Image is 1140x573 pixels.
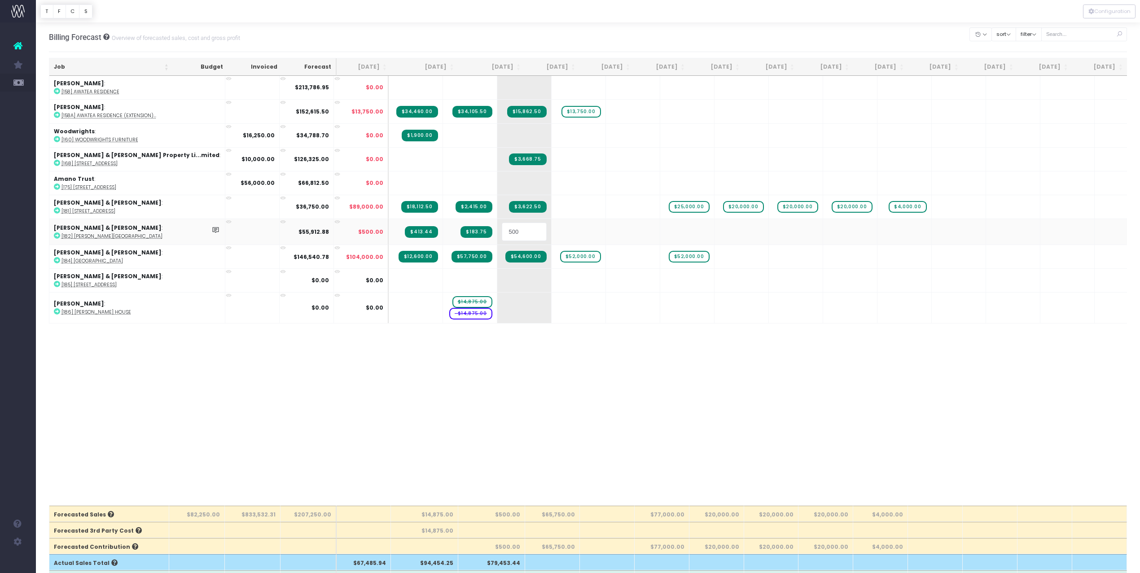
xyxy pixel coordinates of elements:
abbr: [158A] Awatea Residence (Extension) [61,112,156,119]
strong: $213,786.95 [295,83,329,91]
span: $0.00 [366,304,383,312]
abbr: [185] 130 The Esplanade [61,281,117,288]
span: wayahead Sales Forecast Item [669,251,710,262]
abbr: [158] Awatea Residence [61,88,119,95]
th: Forecast [282,58,337,76]
span: Streamtime Invoice: INV-566 – [168] 367 Remuera Road [509,153,546,165]
th: Dec 25: activate to sort column ascending [635,58,689,76]
td: : [49,195,225,219]
th: $833,532.31 [225,506,281,522]
th: Jul 26: activate to sort column ascending [1017,58,1072,76]
span: Streamtime Invoice: INV-563 – [181] 22 Tawariki Street [456,201,492,213]
td: : [49,76,225,99]
td: : [49,219,225,244]
th: $20,000.00 [744,538,799,554]
abbr: [186] Tara Iti House [61,309,131,315]
input: Search... [1041,27,1127,41]
th: $207,250.00 [281,506,337,522]
th: Apr 26: activate to sort column ascending [854,58,908,76]
th: $67,485.94 [337,554,391,570]
strong: Amano Trust [54,175,94,183]
th: Forecasted 3rd Party Cost [49,522,169,538]
span: wayahead Sales Forecast Item [669,201,710,213]
td: : [49,147,225,171]
th: $4,000.00 [853,506,908,522]
th: Jan 26: activate to sort column ascending [689,58,744,76]
span: $0.00 [366,276,383,284]
span: wayahead Cost Forecast Item [449,308,492,319]
strong: $16,250.00 [243,131,275,139]
abbr: [175] 49 Hanene Street [61,184,116,191]
span: $0.00 [366,179,383,187]
span: Streamtime Invoice: INV-557 – [160] Woodwrights Furniture [402,130,438,141]
th: $500.00 [458,506,525,522]
span: wayahead Sales Forecast Item [723,201,764,213]
strong: $10,000.00 [241,155,275,163]
span: $500.00 [358,228,383,236]
div: Vertical button group [1083,4,1136,18]
th: Oct 25: activate to sort column ascending [525,58,580,76]
strong: [PERSON_NAME] & [PERSON_NAME] [54,249,162,256]
button: S [79,4,92,18]
th: Job: activate to sort column ascending [49,58,173,76]
th: $20,000.00 [689,538,744,554]
th: $20,000.00 [744,506,799,522]
span: $13,750.00 [351,108,383,116]
strong: $36,750.00 [296,203,329,210]
span: wayahead Sales Forecast Item [560,251,601,262]
span: Streamtime Invoice: INV-564 – [182] McGregor House [460,226,492,238]
button: F [53,4,66,18]
strong: $0.00 [311,276,329,284]
span: Streamtime Invoice: INV-560 – [184] Hawkes Bay House [452,251,492,262]
strong: $146,540.78 [294,253,329,260]
strong: [PERSON_NAME] & [PERSON_NAME] [54,224,162,232]
td: : [49,245,225,268]
td: : [49,292,225,323]
abbr: [184] Hawkes Bay House [61,258,123,264]
th: Jul 25: activate to sort column ascending [337,58,391,76]
strong: $34,788.70 [296,131,329,139]
abbr: [182] McGregor House [61,233,162,240]
th: Invoiced [228,58,282,76]
th: $20,000.00 [798,538,853,554]
span: Streamtime Invoice: INV-569 – [158A] Awatea Residence (Extension) [507,106,547,118]
th: Actual Sales Total [49,554,169,570]
span: Streamtime Invoice: INV-561 – [184] Hawkes Bay House [505,251,547,262]
strong: $0.00 [311,304,329,311]
strong: Woodwrights [54,127,95,135]
th: $500.00 [458,538,525,554]
span: Streamtime Invoice: INV-567 – [181] 22 Tawariki Street [509,201,546,213]
th: Forecasted Contribution [49,538,169,554]
th: $20,000.00 [798,506,853,522]
span: $0.00 [366,83,383,92]
span: $89,000.00 [349,203,383,211]
strong: [PERSON_NAME] [54,79,104,87]
span: $0.00 [366,131,383,140]
th: $4,000.00 [853,538,908,554]
button: T [40,4,53,18]
strong: [PERSON_NAME] [54,300,104,307]
span: wayahead Sales Forecast Item [777,201,818,213]
img: images/default_profile_image.png [11,555,25,569]
abbr: [168] 367 Remuera Road [61,160,118,167]
strong: $66,812.50 [298,179,329,187]
abbr: [181] 22 Tawariki Street [61,208,115,214]
strong: $56,000.00 [241,179,275,187]
small: Overview of forecasted sales, cost and gross profit [110,33,240,42]
th: Aug 25: activate to sort column ascending [391,58,459,76]
th: Budget [173,58,228,76]
span: wayahead Sales Forecast Item [832,201,873,213]
th: Jun 26: activate to sort column ascending [963,58,1017,76]
span: Forecasted Sales [54,511,114,519]
button: filter [1016,27,1042,41]
th: $14,875.00 [391,506,458,522]
th: $82,250.00 [169,506,225,522]
strong: [PERSON_NAME] [54,103,104,111]
th: $65,750.00 [525,506,580,522]
button: C [66,4,80,18]
span: $0.00 [366,155,383,163]
td: : [49,268,225,292]
strong: $126,325.00 [294,155,329,163]
th: Nov 25: activate to sort column ascending [580,58,635,76]
span: wayahead Sales Forecast Item [889,201,926,213]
